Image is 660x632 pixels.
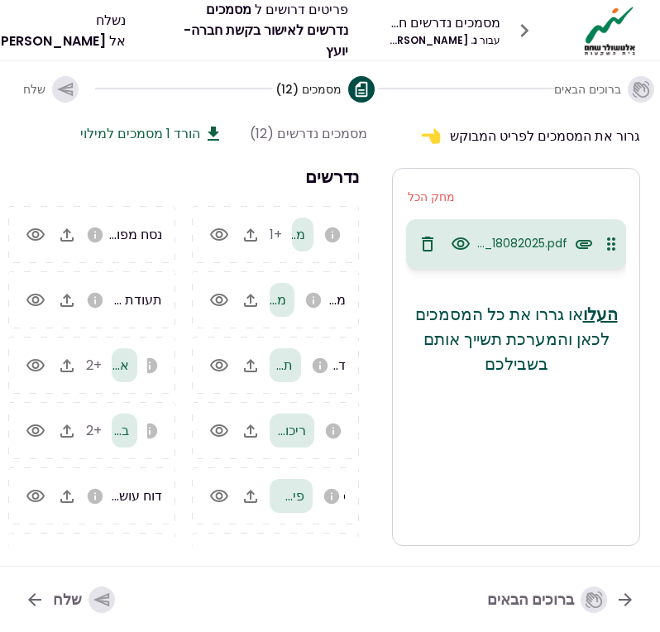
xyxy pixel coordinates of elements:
span: עבור [480,33,500,47]
svg: אנא העלו תעודת התאגדות של החברה [86,291,104,309]
span: דוח עושר אישי [84,486,162,505]
span: תעודת התאגדות [69,290,162,309]
p: או גררו את כל המסמכים לכאן והמערכת תשייך אותם בשבילכם [406,302,626,376]
span: +1 [270,225,282,244]
svg: אנא העלו נסח חברה מפורט כולל שעבודים [86,226,104,244]
div: גרור את המסמכים לפריט המבוקש [392,123,640,148]
svg: אנא העלו טופס 102 משנת 2023 ועד היום [141,422,159,440]
span: ברוכים הבאים [554,81,621,98]
span: Document_37900809_40fbc758-6150-45d4-b4c5-d8b0d157d54c_18082025.pdf [475,235,567,252]
button: העלו [583,302,618,327]
div: ברוכים הבאים [487,587,607,613]
svg: אנא העלו מאזן מבוקר לשנה 2023 [304,291,323,309]
button: שלח [12,578,128,621]
button: מסמכים (12) [275,63,375,116]
button: הורד 1 מסמכים למילוי [80,123,223,144]
div: נ. [PERSON_NAME] הפצה בע~מ [386,33,500,48]
img: Logo [580,5,640,56]
button: מחק הכל [399,182,463,213]
button: ברוכים הבאים [474,578,648,621]
span: +2 [86,421,102,440]
span: שלח [23,81,45,98]
button: ברוכים הבאים [558,63,650,116]
svg: במידה ונערכת הנהלת חשבונות כפולה בלבד [323,226,342,244]
button: שלח [10,63,92,116]
svg: אנא העלו ריכוז יתרות עדכני בבנקים, בחברות אשראי חוץ בנקאיות ובחברות כרטיסי אשראי [324,422,342,440]
svg: אנא העלו פרוט הלוואות מהבנקים [323,487,341,505]
div: שלח [53,587,115,613]
svg: אנא העלו דפי חשבון ל3 חודשים האחרונים לכל החשבונות בנק [311,357,329,375]
svg: אנא הורידו את הטופס מלמעלה. יש למלא ולהחזיר חתום על ידי הבעלים [86,487,104,505]
svg: אנא העלו דו"ח מע"מ (ESNA) משנת 2023 ועד היום [141,357,159,375]
span: +2 [86,356,102,375]
div: מסמכים נדרשים (12) [250,123,367,144]
div: מסמכים נדרשים חברה- יועץ - תהליך חברה [386,12,500,33]
span: מסמכים (12) [275,81,342,98]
